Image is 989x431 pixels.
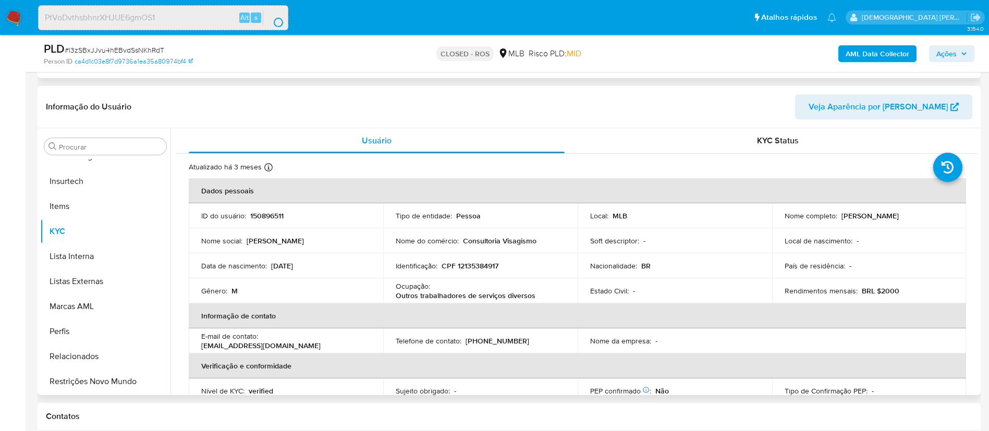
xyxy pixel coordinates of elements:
p: [PHONE_NUMBER] [466,336,529,346]
b: PLD [44,40,65,57]
p: Nome da empresa : [590,336,651,346]
button: Lista Interna [40,244,170,269]
p: CLOSED - ROS [436,46,494,61]
a: Notificações [827,13,836,22]
a: Sair [970,12,981,23]
p: [PERSON_NAME] [841,211,899,220]
input: Pesquise usuários ou casos... [39,11,288,24]
button: Items [40,194,170,219]
p: Sujeito obrigado : [396,386,450,396]
p: Telefone de contato : [396,336,461,346]
p: BRL $2000 [862,286,899,295]
button: KYC [40,219,170,244]
a: ca4d1c03e8f7d9736a1ea35a80974bf4 [75,57,193,66]
button: Listas Externas [40,269,170,294]
button: Insurtech [40,169,170,194]
button: Relacionados [40,344,170,369]
p: - [643,236,645,245]
p: Nacionalidade : [590,261,637,270]
p: Local : [590,211,608,220]
th: Verificação e conformidade [189,353,966,378]
p: - [872,386,874,396]
p: PEP confirmado : [590,386,651,396]
span: Alt [240,13,249,22]
b: AML Data Collector [846,45,909,62]
span: # l3zSBxJJvu4hEBvdSsNKhRdT [65,45,164,55]
span: Veja Aparência por [PERSON_NAME] [809,94,948,119]
b: Person ID [44,57,72,66]
button: Ações [929,45,974,62]
p: Identificação : [396,261,437,270]
span: Atalhos rápidos [761,12,817,23]
p: BR [641,261,651,270]
h1: Contatos [46,411,972,422]
p: Gênero : [201,286,227,295]
button: Restrições Novo Mundo [40,369,170,394]
p: Ocupação : [396,281,430,291]
span: MID [567,47,581,59]
p: Tipo de Confirmação PEP : [785,386,868,396]
h1: Informação do Usuário [46,102,131,112]
button: Perfis [40,319,170,344]
p: Rendimentos mensais : [785,286,858,295]
p: - [655,336,657,346]
p: verified [249,386,273,396]
p: M [231,286,238,295]
p: Outros trabalhadores de serviços diversos [396,291,535,300]
p: Pessoa [456,211,481,220]
th: Dados pessoais [189,178,966,203]
p: - [849,261,851,270]
button: Marcas AML [40,294,170,319]
span: Risco PLD: [529,48,581,59]
p: Nível de KYC : [201,386,245,396]
p: Tipo de entidade : [396,211,452,220]
span: Ações [936,45,957,62]
input: Procurar [59,142,162,152]
p: - [454,386,456,396]
p: MLB [613,211,627,220]
p: 150896511 [250,211,284,220]
p: - [633,286,635,295]
span: KYC Status [757,134,799,146]
p: [PERSON_NAME] [247,236,304,245]
p: País de residência : [785,261,845,270]
p: Local de nascimento : [785,236,852,245]
th: Informação de contato [189,303,966,328]
span: Usuário [362,134,392,146]
p: Soft descriptor : [590,236,639,245]
p: [EMAIL_ADDRESS][DOMAIN_NAME] [201,341,321,350]
button: Veja Aparência por [PERSON_NAME] [795,94,972,119]
p: Estado Civil : [590,286,629,295]
button: search-icon [263,10,284,25]
span: 3.154.0 [967,24,984,33]
p: Nome social : [201,236,242,245]
p: Consultoria Visagismo [463,236,536,245]
button: Procurar [48,142,57,151]
p: Nome completo : [785,211,837,220]
p: ID do usuário : [201,211,246,220]
p: Data de nascimento : [201,261,267,270]
div: MLB [498,48,524,59]
p: - [857,236,859,245]
p: Não [655,386,669,396]
button: AML Data Collector [838,45,917,62]
p: E-mail de contato : [201,331,258,341]
p: thais.asantos@mercadolivre.com [862,13,967,22]
p: [DATE] [271,261,293,270]
p: Nome do comércio : [396,236,459,245]
p: CPF 12135384917 [442,261,498,270]
span: s [254,13,258,22]
p: Atualizado há 3 meses [189,162,262,172]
